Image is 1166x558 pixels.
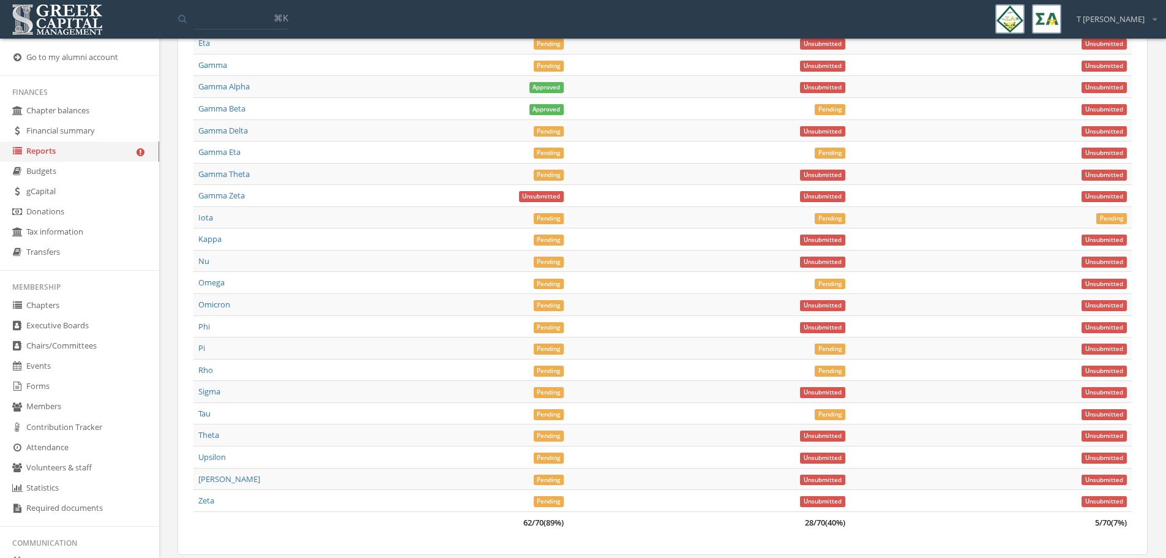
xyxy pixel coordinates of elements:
span: Pending [815,279,845,290]
span: Pending [534,322,564,333]
span: Unsubmitted [1082,453,1127,464]
span: Unsubmitted [1082,61,1127,72]
a: Upsilon [198,451,226,462]
span: T [PERSON_NAME] [1077,13,1145,25]
span: Pending [815,213,845,224]
a: Unsubmitted [1082,364,1127,375]
a: Unsubmitted [1082,190,1127,201]
a: Pending [534,299,564,310]
a: Pending [815,342,845,353]
a: Unsubmitted [1082,277,1127,288]
a: Unsubmitted [1082,59,1127,70]
span: Unsubmitted [1082,279,1127,290]
span: Pending [815,344,845,355]
span: Unsubmitted [1082,170,1127,181]
span: Pending [534,496,564,507]
a: Pending [534,233,564,244]
td: 5 / 70 ( ) [850,511,1132,533]
a: Sigma [198,386,220,397]
a: [PERSON_NAME] [198,473,260,484]
a: Unsubmitted [1082,146,1127,157]
span: Unsubmitted [800,453,845,464]
a: Unsubmitted [800,386,845,397]
a: Gamma Alpha [198,81,250,92]
a: Unsubmitted [800,190,845,201]
span: Unsubmitted [1082,387,1127,398]
a: Unsubmitted [800,495,845,506]
span: 89% [546,517,561,528]
a: Pending [534,473,564,484]
a: Pending [534,321,564,332]
a: Pending [534,168,564,179]
a: Eta [198,37,210,48]
span: 7% [1113,517,1124,528]
span: Pending [534,409,564,420]
a: Gamma Zeta [198,190,245,201]
span: Pending [534,366,564,377]
a: Unsubmitted [1082,125,1127,136]
span: Pending [534,431,564,442]
span: Unsubmitted [1082,475,1127,486]
a: Zeta [198,495,214,506]
a: Gamma Eta [198,146,241,157]
span: Pending [534,61,564,72]
a: Pending [815,146,845,157]
span: Unsubmitted [1082,148,1127,159]
a: Unsubmitted [800,255,845,266]
a: Pending [534,342,564,353]
span: Unsubmitted [800,170,845,181]
span: Pending [534,279,564,290]
a: Pending [815,364,845,375]
a: Pi [198,342,205,353]
span: Pending [534,453,564,464]
a: Unsubmitted [800,233,845,244]
a: Pending [815,408,845,419]
a: Pending [815,212,845,223]
span: Pending [534,126,564,137]
div: T [PERSON_NAME] [1069,4,1157,25]
a: Pending [534,255,564,266]
a: Unsubmitted [800,168,845,179]
a: Unsubmitted [1082,233,1127,244]
span: Pending [815,409,845,420]
a: Omicron [198,299,230,310]
a: Pending [534,495,564,506]
a: Unsubmitted [1082,103,1127,114]
span: ⌘K [274,12,288,24]
span: Unsubmitted [1082,366,1127,377]
span: Unsubmitted [1082,409,1127,420]
a: Gamma Delta [198,125,248,136]
span: Unsubmitted [1082,82,1127,93]
a: Unsubmitted [1082,386,1127,397]
span: Unsubmitted [800,496,845,507]
a: Rho [198,364,213,375]
a: Pending [815,103,845,114]
a: Tau [198,408,211,419]
a: Pending [534,146,564,157]
a: Unsubmitted [1082,255,1127,266]
span: Pending [534,39,564,50]
a: Pending [534,451,564,462]
span: Unsubmitted [800,322,845,333]
span: Pending [534,235,564,246]
span: Pending [534,387,564,398]
span: Unsubmitted [800,431,845,442]
span: Pending [534,344,564,355]
a: Pending [534,277,564,288]
a: Pending [534,364,564,375]
a: Pending [534,212,564,223]
a: Unsubmitted [1082,168,1127,179]
a: Unsubmitted [1082,429,1127,440]
a: Pending [534,429,564,440]
a: Omega [198,277,225,288]
a: Gamma Beta [198,103,245,114]
span: Unsubmitted [1082,191,1127,202]
a: Pending [534,125,564,136]
span: Unsubmitted [1082,235,1127,246]
span: Unsubmitted [800,82,845,93]
span: Unsubmitted [1082,431,1127,442]
span: Unsubmitted [1082,300,1127,311]
a: Unsubmitted [1082,321,1127,332]
a: Pending [534,408,564,419]
a: Pending [534,386,564,397]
